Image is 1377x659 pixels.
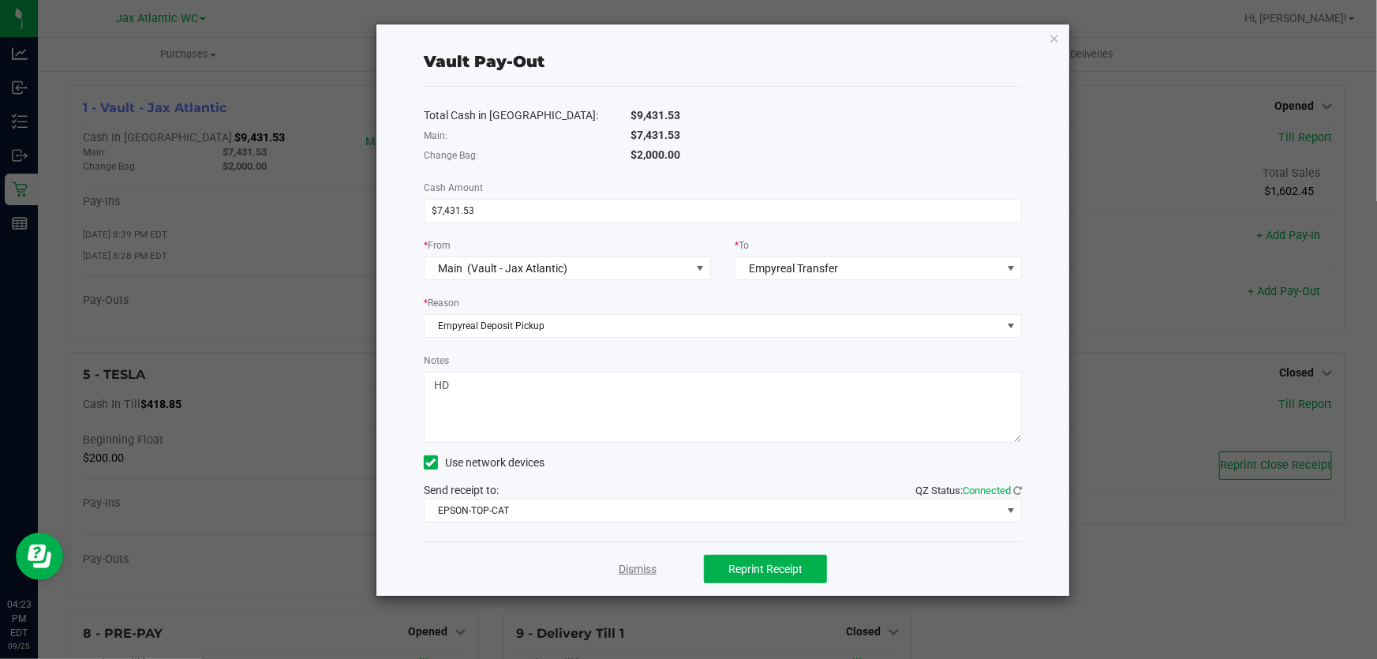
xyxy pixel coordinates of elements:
span: Change Bag: [424,150,478,161]
label: Notes [424,354,449,368]
span: EPSON-TOP-CAT [425,500,1001,522]
span: QZ Status: [915,485,1022,496]
span: Main: [424,130,447,141]
iframe: Resource center [16,533,63,580]
span: Total Cash in [GEOGRAPHIC_DATA]: [424,109,598,122]
button: Reprint Receipt [704,555,827,583]
span: Main [439,262,463,275]
a: Dismiss [619,561,657,578]
div: Vault Pay-Out [424,50,544,73]
label: To [735,238,749,253]
label: Reason [424,296,459,310]
span: $9,431.53 [631,109,681,122]
span: $2,000.00 [631,148,681,161]
label: From [424,238,451,253]
span: Send receipt to: [424,484,499,496]
span: Connected [963,485,1011,496]
span: Reprint Receipt [728,563,803,575]
span: (Vault - Jax Atlantic) [468,262,568,275]
label: Use network devices [424,455,544,471]
span: Cash Amount [424,182,483,193]
span: $7,431.53 [631,129,681,141]
span: Empyreal Transfer [750,262,839,275]
span: Empyreal Deposit Pickup [425,315,1001,337]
